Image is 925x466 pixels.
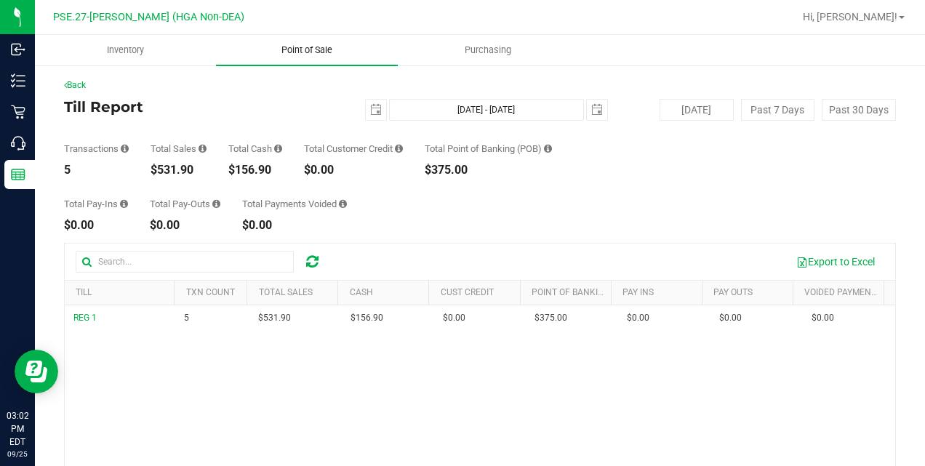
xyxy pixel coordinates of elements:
[803,11,897,23] span: Hi, [PERSON_NAME]!
[274,144,282,153] i: Sum of all successful, non-voided cash payment transaction amounts (excluding tips and transactio...
[713,287,753,297] a: Pay Outs
[216,35,397,65] a: Point of Sale
[366,100,386,120] span: select
[242,220,347,231] div: $0.00
[425,164,552,176] div: $375.00
[64,144,129,153] div: Transactions
[76,251,294,273] input: Search...
[35,35,216,65] a: Inventory
[228,144,282,153] div: Total Cash
[121,144,129,153] i: Count of all successful payment transactions, possibly including voids, refunds, and cash-back fr...
[184,311,189,325] span: 5
[53,11,244,23] span: PSE.27-[PERSON_NAME] (HGA Non-DEA)
[76,287,92,297] a: Till
[262,44,352,57] span: Point of Sale
[151,164,207,176] div: $531.90
[242,199,347,209] div: Total Payments Voided
[304,144,403,153] div: Total Customer Credit
[398,35,579,65] a: Purchasing
[812,311,834,325] span: $0.00
[804,287,881,297] a: Voided Payments
[199,144,207,153] i: Sum of all successful, non-voided payment transaction amounts (excluding tips and transaction fee...
[350,287,373,297] a: Cash
[73,313,97,323] span: REG 1
[120,199,128,209] i: Sum of all cash pay-ins added to tills within the date range.
[150,220,220,231] div: $0.00
[15,350,58,393] iframe: Resource center
[11,73,25,88] inline-svg: Inventory
[822,99,896,121] button: Past 30 Days
[534,311,567,325] span: $375.00
[212,199,220,209] i: Sum of all cash pay-outs removed from tills within the date range.
[7,409,28,449] p: 03:02 PM EDT
[395,144,403,153] i: Sum of all successful, non-voided payment transaction amounts using account credit as the payment...
[445,44,531,57] span: Purchasing
[351,311,383,325] span: $156.90
[587,100,607,120] span: select
[151,144,207,153] div: Total Sales
[64,220,128,231] div: $0.00
[64,164,129,176] div: 5
[627,311,649,325] span: $0.00
[544,144,552,153] i: Sum of the successful, non-voided point-of-banking payment transaction amounts, both via payment ...
[87,44,164,57] span: Inventory
[425,144,552,153] div: Total Point of Banking (POB)
[304,164,403,176] div: $0.00
[11,167,25,182] inline-svg: Reports
[64,80,86,90] a: Back
[228,164,282,176] div: $156.90
[64,199,128,209] div: Total Pay-Ins
[622,287,654,297] a: Pay Ins
[186,287,235,297] a: TXN Count
[339,199,347,209] i: Sum of all voided payment transaction amounts (excluding tips and transaction fees) within the da...
[787,249,884,274] button: Export to Excel
[11,42,25,57] inline-svg: Inbound
[441,287,494,297] a: Cust Credit
[443,311,465,325] span: $0.00
[150,199,220,209] div: Total Pay-Outs
[532,287,635,297] a: Point of Banking (POB)
[741,99,815,121] button: Past 7 Days
[7,449,28,459] p: 09/25
[11,136,25,150] inline-svg: Call Center
[719,311,742,325] span: $0.00
[11,105,25,119] inline-svg: Retail
[660,99,734,121] button: [DATE]
[258,311,291,325] span: $531.90
[64,99,341,115] h4: Till Report
[259,287,313,297] a: Total Sales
